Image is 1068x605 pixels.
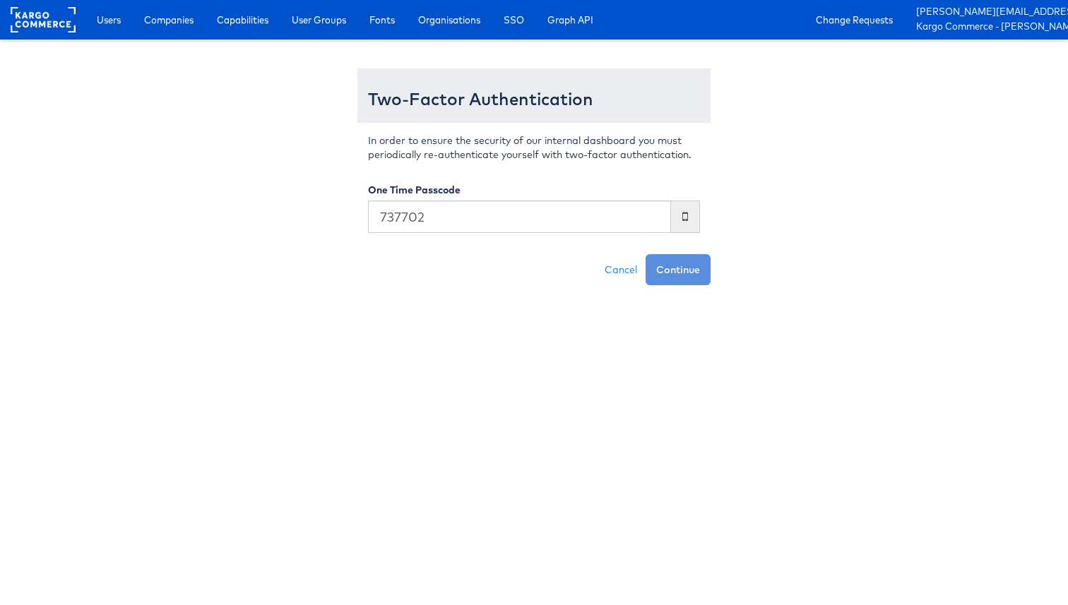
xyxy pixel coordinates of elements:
a: Cancel [596,254,646,285]
span: Companies [144,13,194,27]
a: Graph API [537,7,604,32]
a: User Groups [281,7,357,32]
a: Companies [133,7,204,32]
span: Graph API [547,13,593,27]
span: Capabilities [217,13,268,27]
a: Change Requests [805,7,903,32]
span: SSO [504,13,524,27]
span: Organisations [418,13,480,27]
h3: Two-Factor Authentication [368,90,700,108]
a: Kargo Commerce - [PERSON_NAME] [916,20,1057,35]
label: One Time Passcode [368,183,461,197]
a: Fonts [359,7,405,32]
a: SSO [493,7,535,32]
button: Continue [646,254,711,285]
span: Fonts [369,13,395,27]
span: User Groups [292,13,346,27]
input: Enter the code [368,200,671,233]
a: Organisations [408,7,491,32]
p: In order to ensure the security of our internal dashboard you must periodically re-authenticate y... [368,133,700,162]
a: [PERSON_NAME][EMAIL_ADDRESS][DOMAIN_NAME] [916,5,1057,20]
a: Capabilities [206,7,279,32]
a: Users [86,7,131,32]
span: Users [97,13,121,27]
